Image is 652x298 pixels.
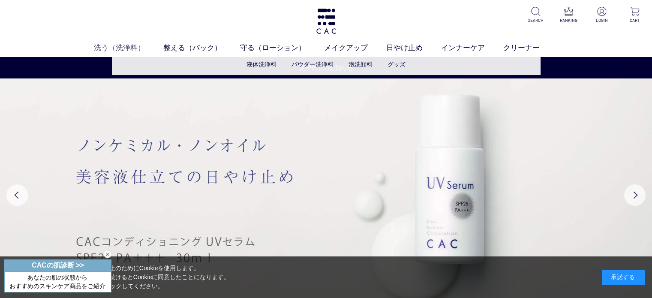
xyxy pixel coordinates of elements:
a: 整える（パック） [163,42,240,54]
a: パウダー洗浄料 [291,61,334,68]
p: CART [624,17,645,24]
a: 液体洗浄料 [246,61,276,68]
a: 泡洗顔料 [349,61,373,68]
a: クリーナー [503,42,558,54]
div: 当サイトでは、お客様へのサービス向上のためにCookieを使用します。 「承諾する」をクリックするか閲覧を続けるとCookieに同意したことになります。 詳細はこちらの をクリックしてください。 [7,264,230,291]
p: RANKING [558,17,579,24]
img: logo [315,9,337,34]
a: メイクアップ [324,42,386,54]
a: 守る（ローション） [240,42,324,54]
a: CART [624,7,645,24]
p: SEARCH [525,17,546,24]
a: LOGIN [591,7,612,24]
a: SEARCH [525,7,546,24]
a: 日やけ止め [386,42,441,54]
a: インナーケア [441,42,503,54]
a: 洗う（洗浄料） [94,42,163,54]
a: RANKING [558,7,579,24]
p: LOGIN [591,17,612,24]
a: グッズ [388,61,406,68]
button: Next [624,184,646,206]
button: Previous [6,184,28,206]
div: 承諾する [602,270,645,285]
